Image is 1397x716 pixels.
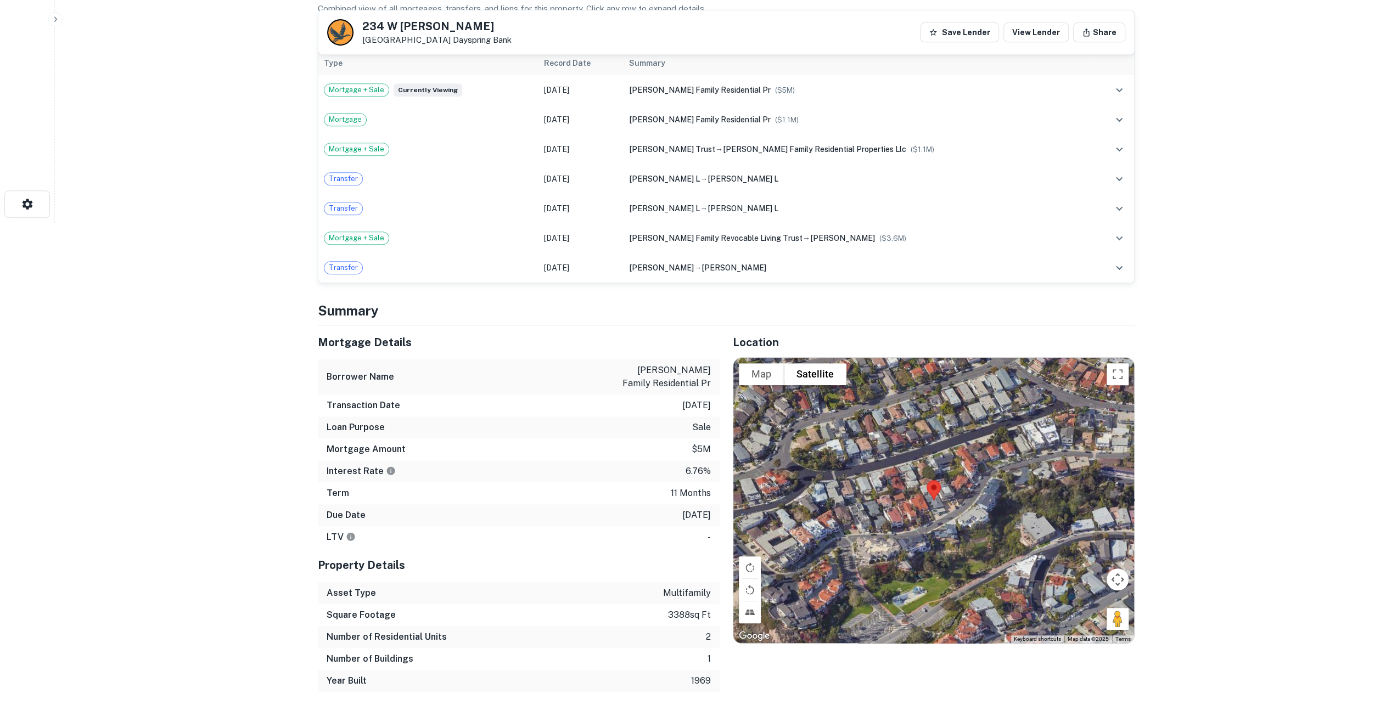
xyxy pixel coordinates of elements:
p: 11 months [671,487,711,500]
span: Mortgage + Sale [324,233,389,244]
button: Toggle fullscreen view [1107,363,1129,385]
div: → [629,202,1085,215]
button: Show satellite imagery [784,363,846,385]
span: [PERSON_NAME] [810,234,875,243]
span: Map data ©2025 [1068,636,1109,642]
span: [PERSON_NAME] l [629,204,700,213]
span: Mortgage [324,114,366,125]
h5: Location [733,334,1135,351]
p: - [708,531,711,544]
td: [DATE] [538,75,624,105]
button: Show street map [739,363,784,385]
p: 1969 [691,674,711,687]
td: [DATE] [538,194,624,223]
span: Transfer [324,203,362,214]
h6: Year Built [327,674,367,687]
button: expand row [1110,170,1129,188]
div: → [629,232,1085,244]
button: expand row [1110,81,1129,99]
h6: LTV [327,531,356,544]
td: [DATE] [538,223,624,253]
button: Save Lender [920,22,999,42]
p: [PERSON_NAME] family residential pr [612,364,711,390]
span: ($ 1.1M ) [775,116,799,124]
h6: Loan Purpose [327,421,385,434]
button: Drag Pegman onto the map to open Street View [1107,608,1129,630]
span: [PERSON_NAME] family residential pr [629,86,771,94]
th: Type [318,51,538,75]
span: [PERSON_NAME] family revocable living trust [629,234,803,243]
p: $5m [692,443,711,456]
img: Google [736,629,772,643]
span: [PERSON_NAME] [702,263,766,272]
h6: Number of Residential Units [327,630,447,644]
h6: Interest Rate [327,465,396,478]
td: [DATE] [538,253,624,283]
div: → [629,173,1085,185]
td: [DATE] [538,105,624,134]
span: ($ 5M ) [775,86,795,94]
span: Mortgage + Sale [324,144,389,155]
a: View Lender [1003,22,1069,42]
button: expand row [1110,110,1129,129]
button: Tilt map [739,601,761,623]
span: [PERSON_NAME] family residential properties llc [723,145,906,154]
button: Map camera controls [1107,568,1129,590]
h5: Mortgage Details [318,334,720,351]
h4: Summary [318,301,1135,320]
h5: 234 W [PERSON_NAME] [362,21,512,32]
h5: Property Details [318,557,720,573]
p: 3388 sq ft [668,608,711,622]
p: sale [692,421,711,434]
td: [DATE] [538,164,624,194]
h6: Asset Type [327,587,376,600]
td: [DATE] [538,134,624,164]
span: Currently viewing [394,83,462,97]
span: Mortgage + Sale [324,84,389,95]
p: Combined view of all mortgages, transfers, and liens for this property. Click any row to expand d... [318,2,1135,15]
button: Rotate map clockwise [739,556,761,578]
h6: Transaction Date [327,399,400,412]
div: → [629,262,1085,274]
span: ($ 1.1M ) [911,145,934,154]
button: expand row [1110,140,1129,159]
span: ($ 3.6M ) [879,234,906,243]
h6: Square Footage [327,608,396,622]
span: [PERSON_NAME] l [708,204,778,213]
h6: Due Date [327,509,366,522]
p: [DATE] [682,399,711,412]
a: Open this area in Google Maps (opens a new window) [736,629,772,643]
a: Dayspring Bank [453,35,512,44]
svg: The interest rates displayed on the website are for informational purposes only and may be report... [386,466,396,476]
button: expand row [1110,199,1129,218]
a: Terms (opens in new tab) [1115,636,1131,642]
span: [PERSON_NAME] l [629,174,700,183]
svg: LTVs displayed on the website are for informational purposes only and may be reported incorrectly... [346,532,356,542]
span: Transfer [324,262,362,273]
span: [PERSON_NAME] trust [629,145,715,154]
div: → [629,143,1085,155]
span: [PERSON_NAME] l [708,174,778,183]
span: [PERSON_NAME] [629,263,694,272]
th: Summary [624,51,1090,75]
p: [DATE] [682,509,711,522]
h6: Term [327,487,349,500]
p: 2 [706,630,711,644]
span: Transfer [324,173,362,184]
h6: Number of Buildings [327,652,413,666]
p: 1 [708,652,711,666]
button: Keyboard shortcuts [1014,635,1061,643]
th: Record Date [538,51,624,75]
p: [GEOGRAPHIC_DATA] [362,35,512,45]
button: Share [1073,22,1125,42]
button: expand row [1110,229,1129,247]
h6: Borrower Name [327,370,394,384]
button: expand row [1110,258,1129,277]
button: Rotate map counterclockwise [739,579,761,601]
h6: Mortgage Amount [327,443,406,456]
p: multifamily [663,587,711,600]
p: 6.76% [686,465,711,478]
span: [PERSON_NAME] family residential pr [629,115,771,124]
